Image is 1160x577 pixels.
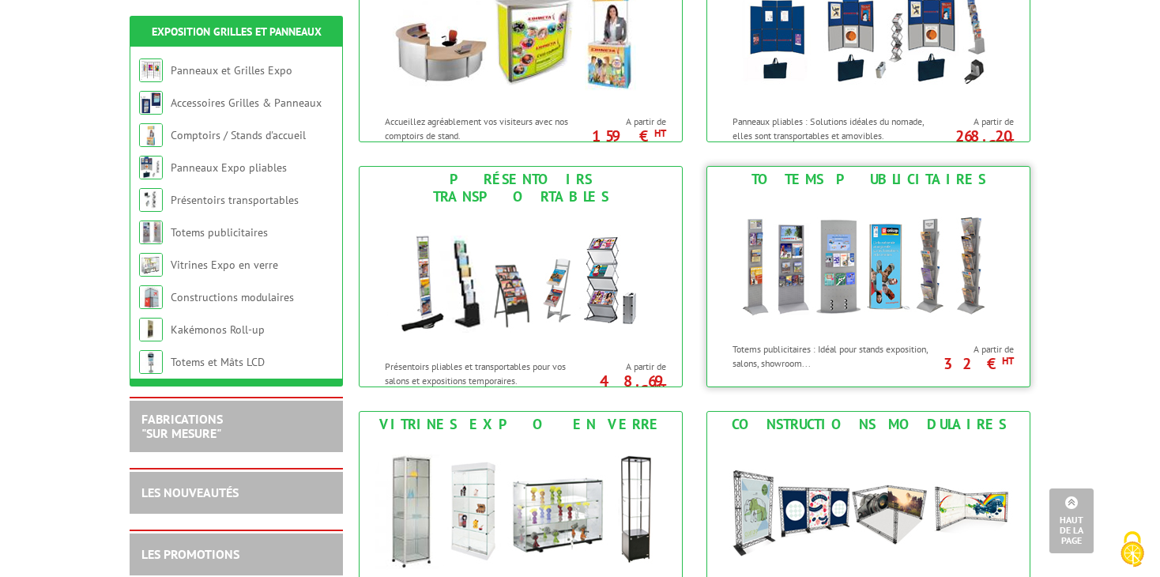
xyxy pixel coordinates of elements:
[925,131,1014,150] p: 268.20 €
[1049,488,1094,553] a: Haut de la page
[1002,136,1014,149] sup: HT
[1105,523,1160,577] button: Cookies (fenêtre modale)
[578,376,666,395] p: 48.69 €
[586,360,666,373] span: A partir de
[925,359,1014,368] p: 32 €
[933,343,1014,356] span: A partir de
[139,156,163,179] img: Panneaux Expo pliables
[171,258,278,272] a: Vitrines Expo en verre
[152,25,322,39] a: Exposition Grilles et Panneaux
[711,171,1026,188] div: Totems publicitaires
[139,350,163,374] img: Totems et Mâts LCD
[363,171,678,206] div: Présentoirs transportables
[375,209,667,352] img: Présentoirs transportables
[171,355,265,369] a: Totems et Mâts LCD
[171,63,292,77] a: Panneaux et Grilles Expo
[359,166,683,387] a: Présentoirs transportables Présentoirs transportables Présentoirs pliables et transportables pour...
[586,115,666,128] span: A partir de
[733,342,928,369] p: Totems publicitaires : Idéal pour stands exposition, salons, showroom...
[141,411,223,441] a: FABRICATIONS"Sur Mesure"
[385,115,581,141] p: Accueillez agréablement vos visiteurs avec nos comptoirs de stand.
[711,416,1026,433] div: Constructions modulaires
[171,160,287,175] a: Panneaux Expo pliables
[141,546,239,562] a: LES PROMOTIONS
[139,318,163,341] img: Kakémonos Roll-up
[139,123,163,147] img: Comptoirs / Stands d'accueil
[171,193,299,207] a: Présentoirs transportables
[385,360,581,387] p: Présentoirs pliables et transportables pour vos salons et expositions temporaires.
[578,131,666,141] p: 159 €
[733,115,928,141] p: Panneaux pliables : Solutions idéales du nomade, elles sont transportables et amovibles.
[654,126,666,140] sup: HT
[171,96,322,110] a: Accessoires Grilles & Panneaux
[139,253,163,277] img: Vitrines Expo en verre
[1002,354,1014,368] sup: HT
[171,128,306,142] a: Comptoirs / Stands d'accueil
[139,221,163,244] img: Totems publicitaires
[171,290,294,304] a: Constructions modulaires
[722,192,1015,334] img: Totems publicitaires
[933,115,1014,128] span: A partir de
[171,322,265,337] a: Kakémonos Roll-up
[141,485,239,500] a: LES NOUVEAUTÉS
[139,188,163,212] img: Présentoirs transportables
[706,166,1030,387] a: Totems publicitaires Totems publicitaires Totems publicitaires : Idéal pour stands exposition, sa...
[139,285,163,309] img: Constructions modulaires
[1113,530,1152,569] img: Cookies (fenêtre modale)
[654,381,666,394] sup: HT
[139,58,163,82] img: Panneaux et Grilles Expo
[171,225,268,239] a: Totems publicitaires
[363,416,678,433] div: Vitrines Expo en verre
[139,91,163,115] img: Accessoires Grilles & Panneaux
